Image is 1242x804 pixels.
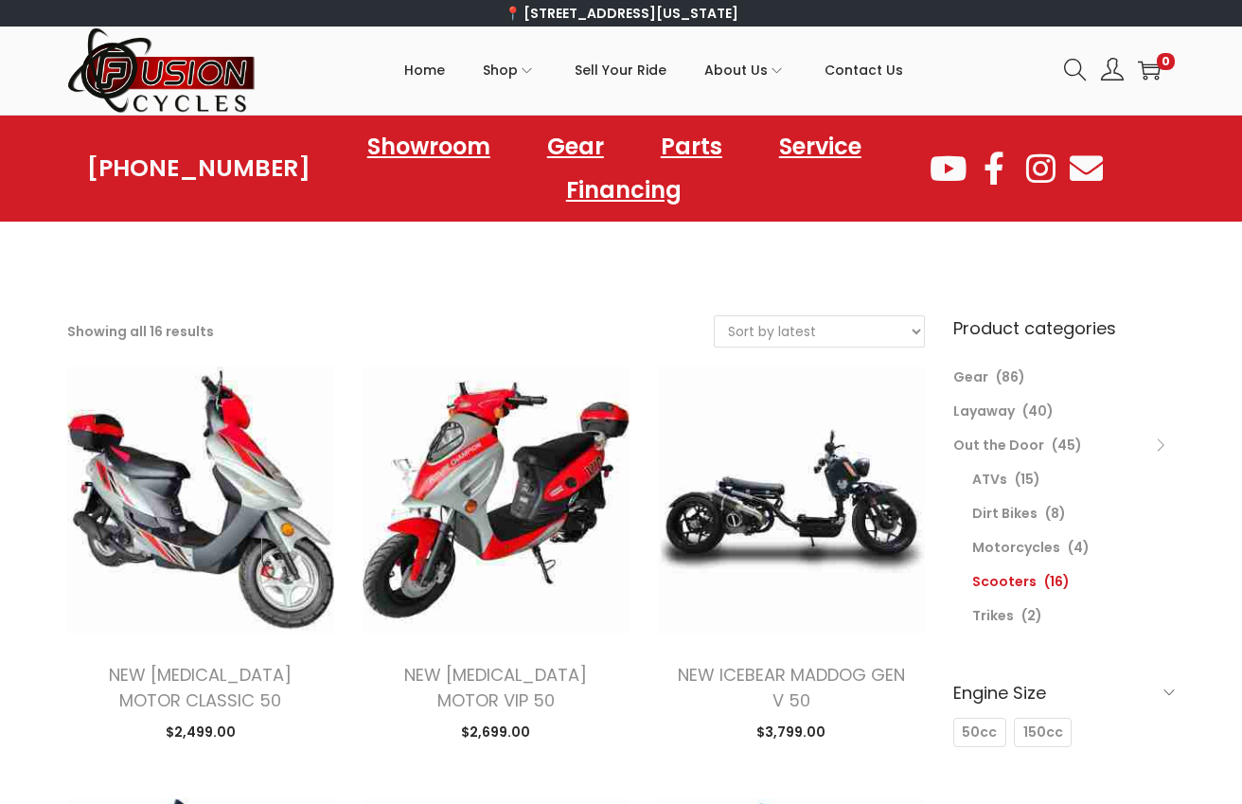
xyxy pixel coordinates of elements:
span: 3,799.00 [756,723,825,741]
a: Sell Your Ride [575,27,666,113]
span: Sell Your Ride [575,46,666,94]
a: Gear [953,367,988,386]
a: NEW [MEDICAL_DATA] MOTOR CLASSIC 50 [109,663,292,712]
a: Parts [642,125,741,169]
span: (2) [1021,606,1042,625]
span: (40) [1022,402,1054,420]
a: 📍 [STREET_ADDRESS][US_STATE] [505,4,738,23]
select: Shop order [715,316,924,347]
span: (15) [1015,470,1040,489]
a: Shop [483,27,537,113]
img: Woostify retina logo [67,27,257,115]
span: Home [404,46,445,94]
a: Home [404,27,445,113]
span: $ [461,723,470,741]
span: About Us [704,46,768,94]
a: Out the Door [953,436,1044,455]
p: Showing all 16 results [67,318,214,345]
span: $ [166,723,174,741]
a: Layaway [953,402,1015,420]
a: Showroom [348,125,509,169]
a: ATVs [972,470,1007,489]
span: $ [756,723,765,741]
span: 150cc [1023,723,1063,742]
nav: Menu [310,125,928,212]
a: Motorcycles [972,538,1060,557]
a: Financing [547,169,701,212]
a: Service [760,125,880,169]
a: 0 [1138,59,1161,81]
a: About Us [704,27,787,113]
a: Gear [528,125,623,169]
span: 50cc [962,723,997,742]
a: NEW ICEBEAR MADDOG GEN V 50 [678,663,905,712]
a: Trikes [972,606,1014,625]
span: (8) [1045,504,1066,523]
a: [PHONE_NUMBER] [87,155,310,182]
span: (45) [1052,436,1082,455]
span: (16) [1044,572,1070,591]
span: 2,499.00 [166,723,236,741]
h6: Product categories [953,315,1175,341]
a: NEW [MEDICAL_DATA] MOTOR VIP 50 [404,663,587,712]
nav: Primary navigation [257,27,1050,113]
span: 2,699.00 [461,723,530,741]
a: Dirt Bikes [972,504,1038,523]
h6: Engine Size [953,670,1175,715]
a: Scooters [972,572,1037,591]
span: (4) [1068,538,1090,557]
span: (86) [996,367,1025,386]
span: Contact Us [825,46,903,94]
a: Contact Us [825,27,903,113]
span: Shop [483,46,518,94]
